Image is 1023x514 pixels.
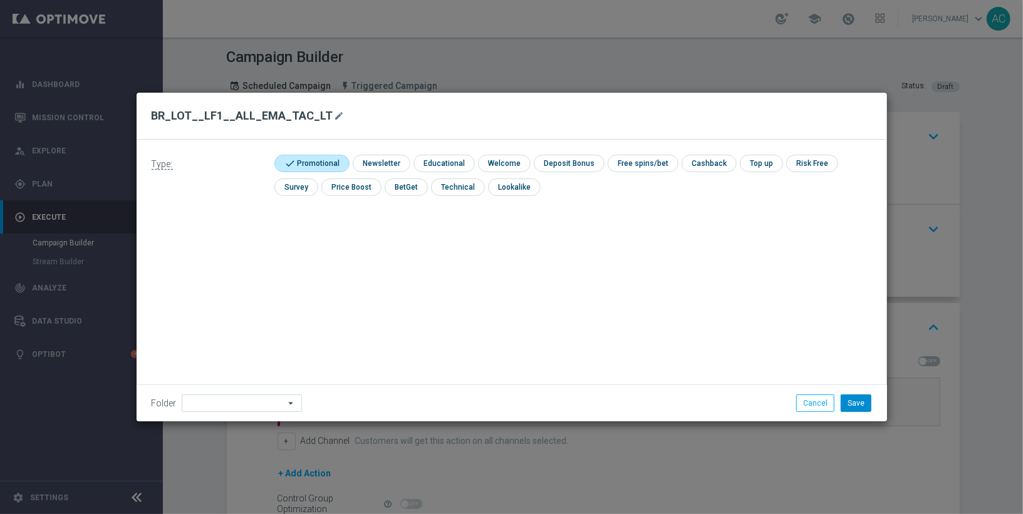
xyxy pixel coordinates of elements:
button: mode_edit [333,108,349,123]
i: mode_edit [335,111,345,121]
h2: BR_LOT__LF1__ALL_EMA_TAC_LT [152,108,333,123]
span: Type: [152,159,173,170]
button: Cancel [796,394,834,412]
i: arrow_drop_down [286,395,298,411]
button: Save [841,394,871,412]
label: Folder [152,398,177,409]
